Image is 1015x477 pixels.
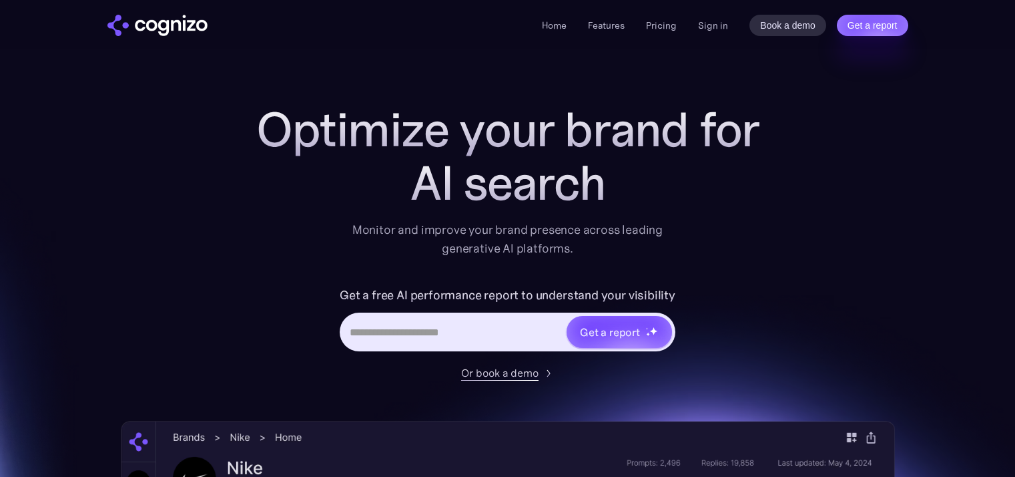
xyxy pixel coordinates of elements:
div: Get a report [580,324,640,340]
img: star [646,327,648,329]
img: star [646,332,651,337]
a: Get a report [837,15,908,36]
a: Home [542,19,567,31]
h1: Optimize your brand for [241,103,775,156]
a: Pricing [646,19,677,31]
a: Sign in [698,17,728,33]
a: Features [588,19,625,31]
label: Get a free AI performance report to understand your visibility [340,285,675,306]
img: cognizo logo [107,15,208,36]
a: home [107,15,208,36]
a: Or book a demo [461,365,555,381]
img: star [649,327,658,335]
div: Or book a demo [461,365,539,381]
div: Monitor and improve your brand presence across leading generative AI platforms. [344,220,672,258]
a: Get a reportstarstarstar [565,315,673,349]
div: AI search [241,156,775,210]
form: Hero URL Input Form [340,285,675,358]
a: Book a demo [749,15,826,36]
